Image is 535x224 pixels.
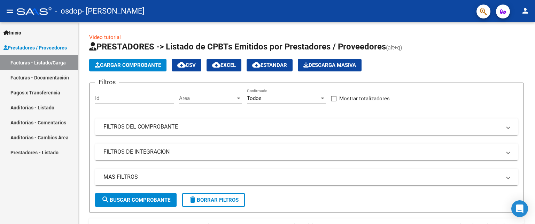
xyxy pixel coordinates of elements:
span: EXCEL [212,62,236,68]
a: Video tutorial [89,34,121,40]
mat-icon: person [521,7,529,15]
button: Cargar Comprobante [89,59,166,71]
button: EXCEL [207,59,241,71]
app-download-masive: Descarga masiva de comprobantes (adjuntos) [298,59,362,71]
mat-icon: cloud_download [177,61,186,69]
span: Estandar [252,62,287,68]
button: Descarga Masiva [298,59,362,71]
button: Estandar [247,59,293,71]
mat-expansion-panel-header: FILTROS DE INTEGRACION [95,144,518,160]
span: (alt+q) [386,44,402,51]
h3: Filtros [95,77,119,87]
span: Mostrar totalizadores [339,94,390,103]
mat-panel-title: FILTROS DEL COMPROBANTE [103,123,501,131]
span: Descarga Masiva [303,62,356,68]
mat-icon: search [101,195,110,204]
span: PRESTADORES -> Listado de CPBTs Emitidos por Prestadores / Proveedores [89,42,386,52]
mat-panel-title: MAS FILTROS [103,173,501,181]
mat-expansion-panel-header: FILTROS DEL COMPROBANTE [95,118,518,135]
span: CSV [177,62,196,68]
mat-icon: delete [188,195,197,204]
span: Borrar Filtros [188,197,239,203]
mat-icon: menu [6,7,14,15]
mat-icon: cloud_download [252,61,261,69]
span: Buscar Comprobante [101,197,170,203]
button: CSV [172,59,201,71]
button: Buscar Comprobante [95,193,177,207]
span: Cargar Comprobante [95,62,161,68]
span: - osdop [55,3,82,19]
span: - [PERSON_NAME] [82,3,145,19]
button: Borrar Filtros [182,193,245,207]
span: Inicio [3,29,21,37]
mat-panel-title: FILTROS DE INTEGRACION [103,148,501,156]
span: Prestadores / Proveedores [3,44,67,52]
mat-expansion-panel-header: MAS FILTROS [95,169,518,185]
span: Area [179,95,235,101]
span: Todos [247,95,262,101]
div: Open Intercom Messenger [511,200,528,217]
mat-icon: cloud_download [212,61,220,69]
